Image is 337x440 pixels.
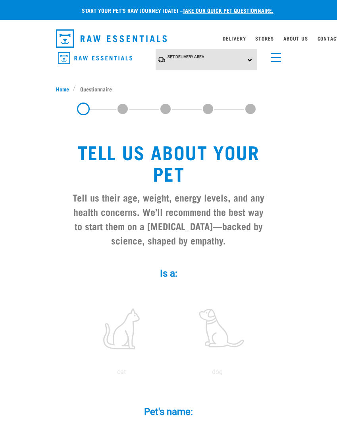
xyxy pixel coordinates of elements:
a: menu [267,48,281,63]
img: Raw Essentials Logo [56,29,167,48]
a: About Us [283,37,308,40]
label: Is a: [65,266,272,281]
a: Delivery [223,37,246,40]
nav: breadcrumbs [56,85,281,93]
span: Home [56,85,69,93]
img: van-moving.png [158,56,166,63]
h1: Tell us about your pet [72,141,266,184]
a: take our quick pet questionnaire. [183,9,273,12]
p: cat [75,367,168,377]
nav: dropdown navigation [50,26,288,51]
p: dog [171,367,264,377]
a: Stores [255,37,274,40]
span: Set Delivery Area [168,54,204,59]
a: Home [56,85,73,93]
img: Raw Essentials Logo [58,52,132,64]
h3: Tell us their age, weight, energy levels, and any health concerns. We’ll recommend the best way t... [72,190,266,247]
label: Pet's name: [65,405,272,419]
